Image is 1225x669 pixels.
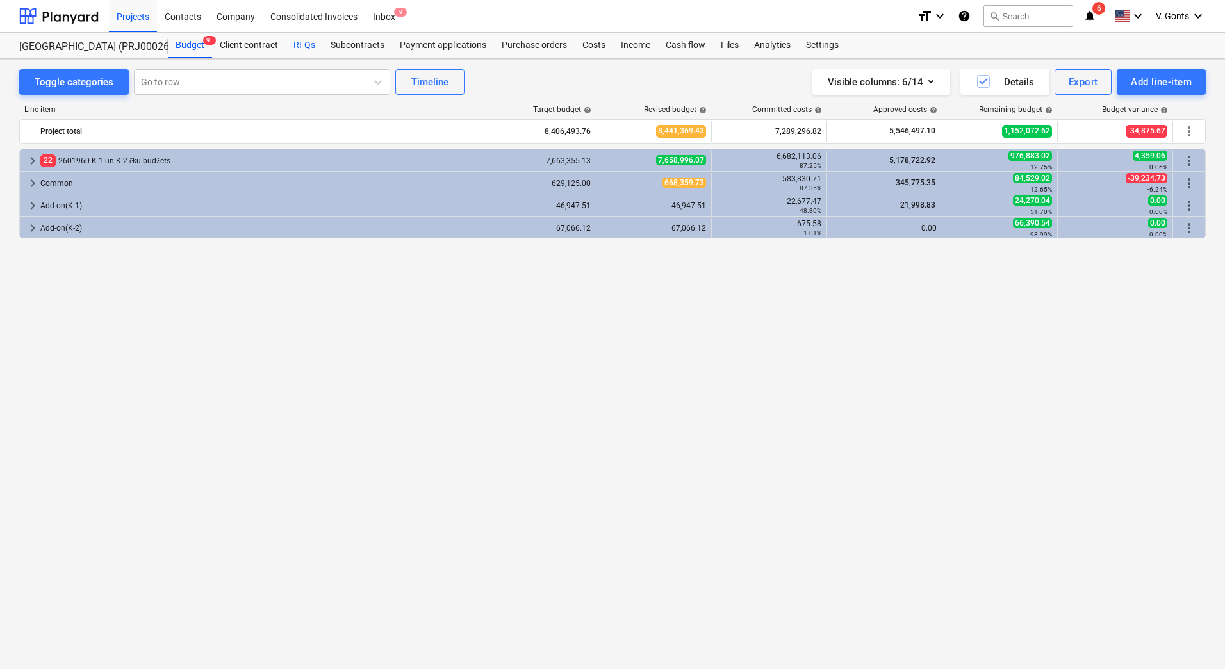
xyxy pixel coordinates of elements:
[899,201,937,210] span: 21,998.83
[894,178,937,187] span: 345,775.35
[486,179,591,188] div: 629,125.00
[832,224,937,233] div: 0.00
[812,69,950,95] button: Visible columns:6/14
[1133,151,1167,161] span: 4,359.06
[613,33,658,58] a: Income
[717,121,821,142] div: 7,289,296.82
[1131,74,1192,90] div: Add line-item
[1030,186,1052,193] small: 12.65%
[486,224,591,233] div: 67,066.12
[40,173,475,194] div: Common
[1148,195,1167,206] span: 0.00
[752,105,822,114] div: Committed costs
[979,105,1053,114] div: Remaining budget
[713,33,746,58] a: Files
[1149,231,1167,238] small: 0.00%
[168,33,212,58] a: Budget9+
[486,156,591,165] div: 7,663,355.13
[1002,125,1052,137] span: 1,152,072.62
[392,33,494,58] a: Payment applications
[394,8,407,17] span: 9
[1013,173,1052,183] span: 84,529.02
[798,33,846,58] a: Settings
[1030,208,1052,215] small: 51.70%
[168,33,212,58] div: Budget
[1013,218,1052,228] span: 66,390.54
[323,33,392,58] div: Subcontracts
[1030,163,1052,170] small: 12.75%
[486,121,591,142] div: 8,406,493.76
[800,185,821,192] small: 87.35%
[286,33,323,58] div: RFQs
[1013,195,1052,206] span: 24,270.04
[533,105,591,114] div: Target budget
[960,69,1049,95] button: Details
[644,105,707,114] div: Revised budget
[1055,69,1112,95] button: Export
[717,197,821,215] div: 22,677.47
[1161,607,1225,669] iframe: Chat Widget
[656,125,706,137] span: 8,441,369.43
[40,151,475,171] div: 2601960 K-1 un K-2 ēku budžets
[494,33,575,58] a: Purchase orders
[1149,208,1167,215] small: 0.00%
[717,219,821,237] div: 675.58
[581,106,591,114] span: help
[40,154,56,167] span: 22
[1126,125,1167,137] span: -34,875.67
[800,207,821,214] small: 48.30%
[828,74,935,90] div: Visible columns : 6/14
[656,155,706,165] span: 7,658,996.07
[203,36,216,45] span: 9+
[1149,163,1167,170] small: 0.06%
[40,121,475,142] div: Project total
[1042,106,1053,114] span: help
[1148,218,1167,228] span: 0.00
[696,106,707,114] span: help
[658,33,713,58] a: Cash flow
[602,224,706,233] div: 67,066.12
[19,105,482,114] div: Line-item
[812,106,822,114] span: help
[25,153,40,169] span: keyboard_arrow_right
[1008,151,1052,161] span: 976,883.02
[746,33,798,58] a: Analytics
[1102,105,1168,114] div: Budget variance
[411,74,448,90] div: Timeline
[1117,69,1206,95] button: Add line-item
[1126,173,1167,183] span: -39,234.73
[662,178,706,188] span: 668,359.73
[927,106,937,114] span: help
[25,198,40,213] span: keyboard_arrow_right
[575,33,613,58] a: Costs
[40,195,475,216] div: Add-on(K-1)
[803,229,821,236] small: 1.01%
[212,33,286,58] a: Client contract
[1030,231,1052,238] small: 98.99%
[1181,220,1197,236] span: More actions
[1181,153,1197,169] span: More actions
[19,69,129,95] button: Toggle categories
[19,40,152,54] div: [GEOGRAPHIC_DATA] (PRJ0002627, K-1 un K-2(2.kārta) 2601960
[1181,198,1197,213] span: More actions
[25,176,40,191] span: keyboard_arrow_right
[395,69,465,95] button: Timeline
[40,218,475,238] div: Add-on(K-2)
[486,201,591,210] div: 46,947.51
[717,174,821,192] div: 583,830.71
[976,74,1034,90] div: Details
[800,162,821,169] small: 87.25%
[888,126,937,136] span: 5,546,497.10
[873,105,937,114] div: Approved costs
[1181,176,1197,191] span: More actions
[1158,106,1168,114] span: help
[25,220,40,236] span: keyboard_arrow_right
